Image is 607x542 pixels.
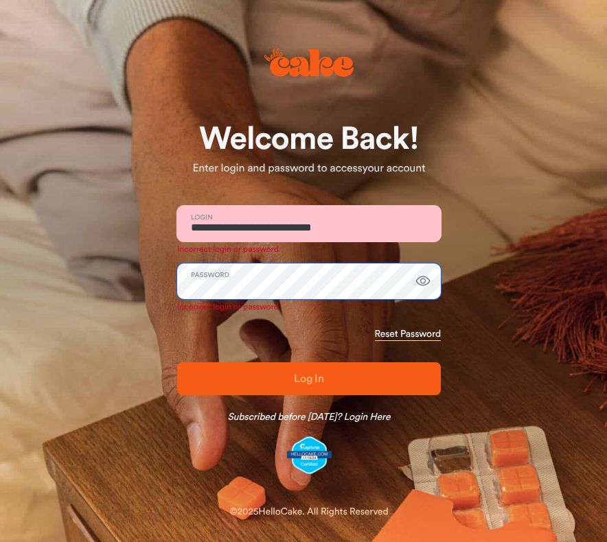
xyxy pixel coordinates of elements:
div: © 2025 HelloCake. All Rights Reserved [229,505,388,519]
a: Subscribed before [DATE]? Login Here [228,410,391,424]
p: Incorrect login or password [177,244,441,255]
a: Reset Password [375,327,441,341]
img: legit-script-certified.png [287,436,332,475]
p: Enter login and password to access your account [177,161,441,177]
h1: Welcome Back! [177,123,441,156]
p: Incorrect login or password [177,302,441,313]
span: Log In [294,373,324,384]
button: Log In [177,362,441,395]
